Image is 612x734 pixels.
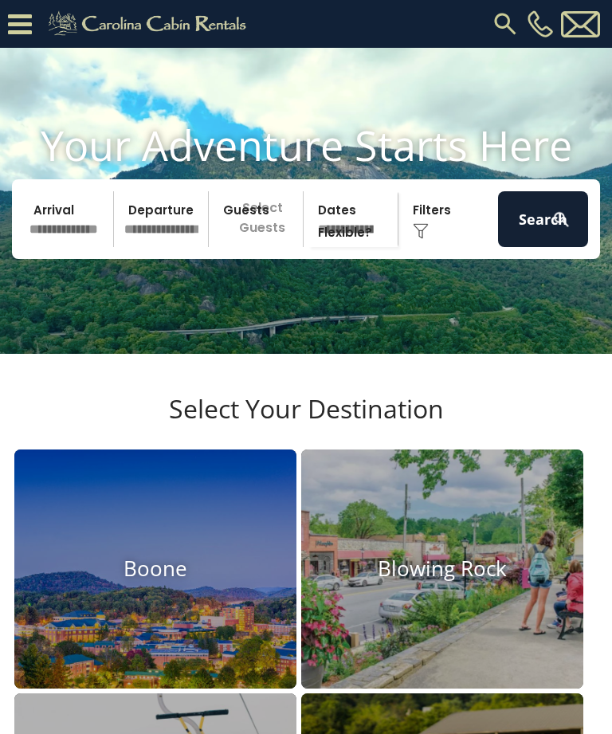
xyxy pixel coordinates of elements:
a: Boone [14,449,296,689]
a: Blowing Rock [301,449,583,689]
img: search-regular-white.png [551,210,571,230]
h1: Your Adventure Starts Here [12,120,600,170]
a: [PHONE_NUMBER] [524,10,557,37]
h4: Blowing Rock [301,557,583,582]
p: Select Guests [214,191,303,247]
img: filter--v1.png [413,223,429,239]
h3: Select Your Destination [12,394,600,449]
img: search-regular.svg [491,10,520,38]
img: Khaki-logo.png [40,8,260,40]
h4: Boone [14,557,296,582]
button: Search [498,191,588,247]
